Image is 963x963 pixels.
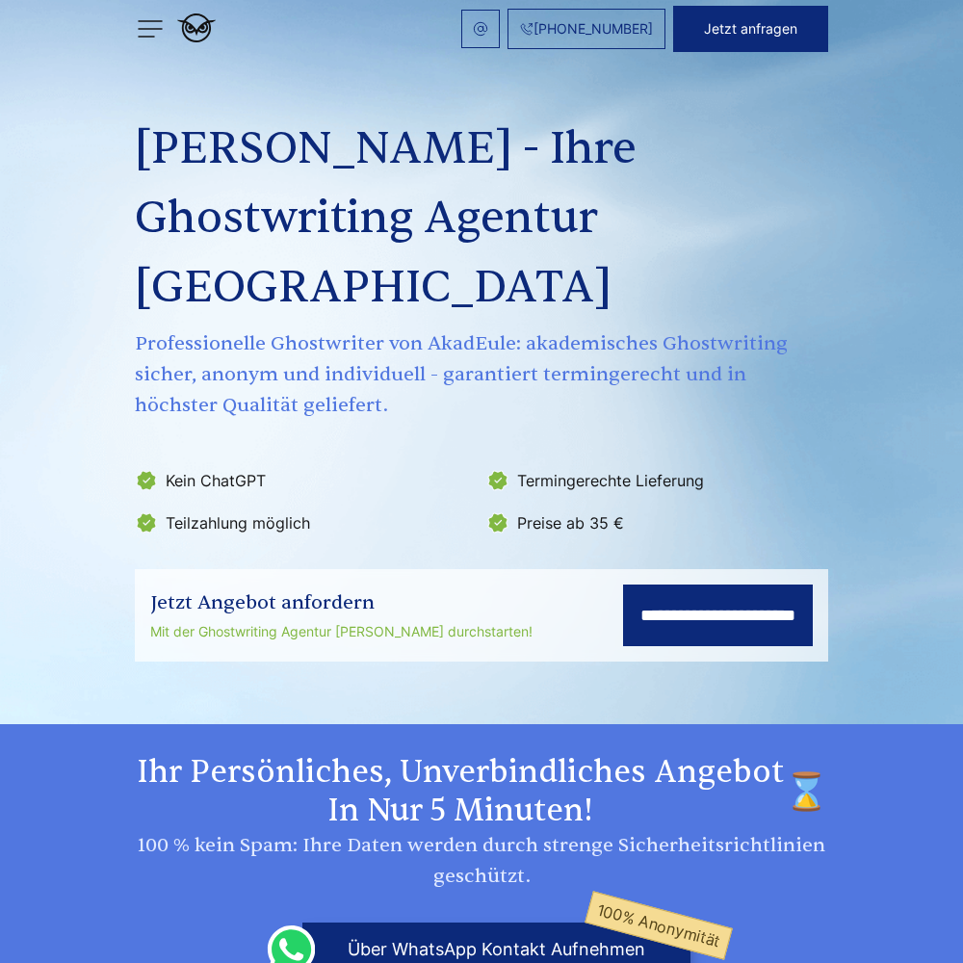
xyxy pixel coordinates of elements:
[486,508,826,538] li: Preise ab 35 €
[673,6,828,52] button: Jetzt anfragen
[135,328,828,421] span: Professionelle Ghostwriter von AkadEule: akademisches Ghostwriting sicher, anonym und individuell...
[473,21,488,37] img: email
[585,891,733,960] span: 100% Anonymität
[534,21,653,37] span: [PHONE_NUMBER]
[135,465,475,496] li: Kein ChatGPT
[135,13,166,44] img: menu
[486,465,826,496] li: Termingerechte Lieferung
[150,587,533,618] div: Jetzt Angebot anfordern
[135,508,475,538] li: Teilzahlung möglich
[135,753,828,830] h2: Ihr persönliches, unverbindliches Angebot in nur 5 Minuten!
[508,9,665,49] a: [PHONE_NUMBER]
[177,13,216,42] img: logo
[135,830,828,892] div: 100 % kein Spam: Ihre Daten werden durch strenge Sicherheitsrichtlinien geschützt.
[150,620,533,643] div: Mit der Ghostwriting Agentur [PERSON_NAME] durchstarten!
[786,753,828,830] img: time
[520,22,534,36] img: Phone
[135,115,828,323] h1: [PERSON_NAME] - Ihre Ghostwriting Agentur [GEOGRAPHIC_DATA]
